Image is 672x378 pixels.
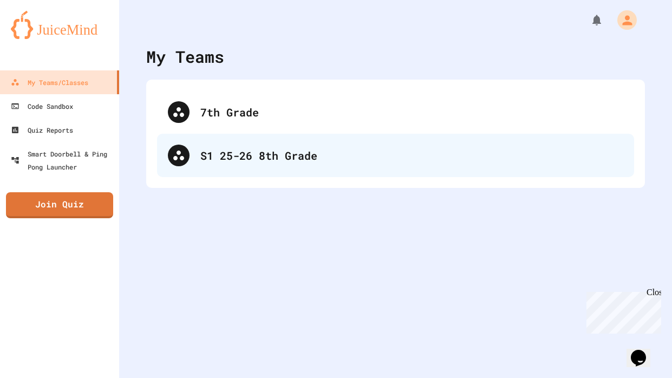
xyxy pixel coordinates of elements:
[11,100,73,113] div: Code Sandbox
[200,147,623,164] div: S1 25-26 8th Grade
[11,123,73,136] div: Quiz Reports
[146,44,224,69] div: My Teams
[157,90,634,134] div: 7th Grade
[11,11,108,39] img: logo-orange.svg
[6,192,113,218] a: Join Quiz
[200,104,623,120] div: 7th Grade
[582,288,661,334] iframe: chat widget
[157,134,634,177] div: S1 25-26 8th Grade
[606,8,640,32] div: My Account
[4,4,75,69] div: Chat with us now!Close
[11,76,88,89] div: My Teams/Classes
[570,11,606,29] div: My Notifications
[11,147,115,173] div: Smart Doorbell & Ping Pong Launcher
[627,335,661,367] iframe: chat widget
